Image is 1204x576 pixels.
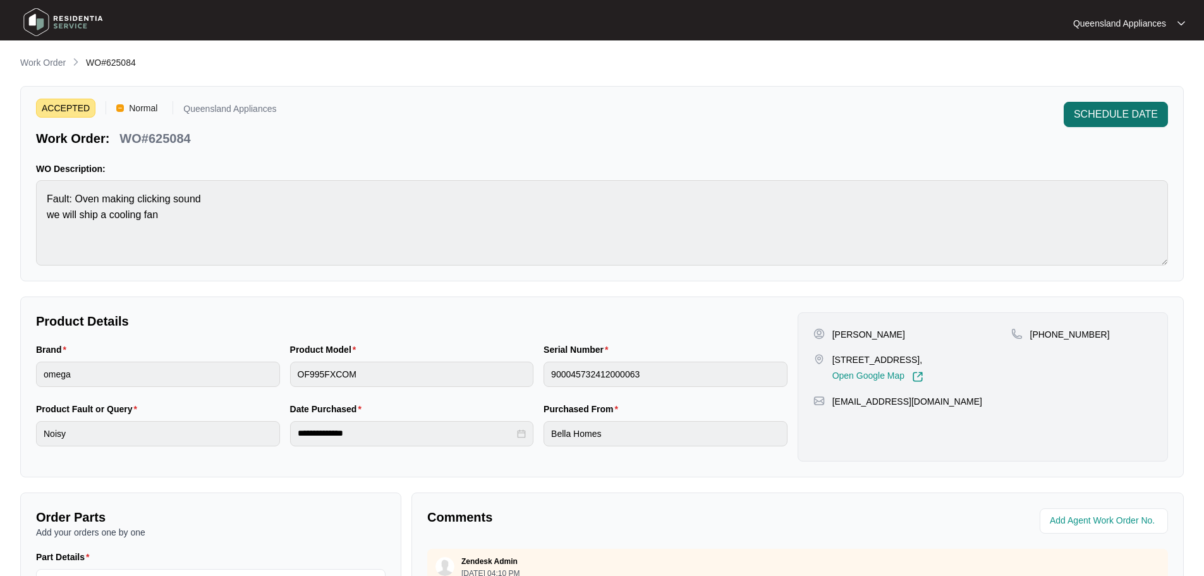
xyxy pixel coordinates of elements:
span: WO#625084 [86,58,136,68]
p: Order Parts [36,508,386,526]
img: Link-External [912,371,923,383]
input: Product Model [290,362,534,387]
p: Queensland Appliances [1073,17,1166,30]
a: Work Order [18,56,68,70]
input: Purchased From [544,421,787,446]
span: Normal [124,99,162,118]
label: Brand [36,343,71,356]
input: Product Fault or Query [36,421,280,446]
input: Serial Number [544,362,787,387]
img: Vercel Logo [116,104,124,112]
label: Date Purchased [290,403,367,415]
p: Work Order: [36,130,109,147]
p: WO#625084 [119,130,190,147]
label: Product Model [290,343,362,356]
label: Part Details [36,551,95,563]
p: Product Details [36,312,787,330]
p: Queensland Appliances [183,104,276,118]
img: user.svg [435,557,454,576]
input: Add Agent Work Order No. [1050,513,1160,529]
p: Work Order [20,56,66,69]
p: [EMAIL_ADDRESS][DOMAIN_NAME] [832,395,982,408]
img: chevron-right [71,57,81,67]
p: Comments [427,508,789,526]
img: map-pin [1011,328,1023,340]
p: [STREET_ADDRESS], [832,353,923,366]
img: map-pin [813,353,825,365]
button: SCHEDULE DATE [1064,102,1168,127]
label: Purchased From [544,403,623,415]
p: [PHONE_NUMBER] [1030,328,1110,341]
p: Zendesk Admin [461,556,518,567]
p: WO Description: [36,162,1168,175]
input: Brand [36,362,280,387]
img: map-pin [813,395,825,407]
textarea: Fault: Oven making clicking sound we will ship a cooling fan [36,180,1168,266]
input: Date Purchased [298,427,515,440]
img: residentia service logo [19,3,107,41]
p: [PERSON_NAME] [832,328,905,341]
span: SCHEDULE DATE [1074,107,1158,122]
img: dropdown arrow [1177,20,1185,27]
a: Open Google Map [832,371,923,383]
span: ACCEPTED [36,99,95,118]
label: Serial Number [544,343,613,356]
p: Add your orders one by one [36,526,386,539]
img: user-pin [813,328,825,340]
label: Product Fault or Query [36,403,142,415]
